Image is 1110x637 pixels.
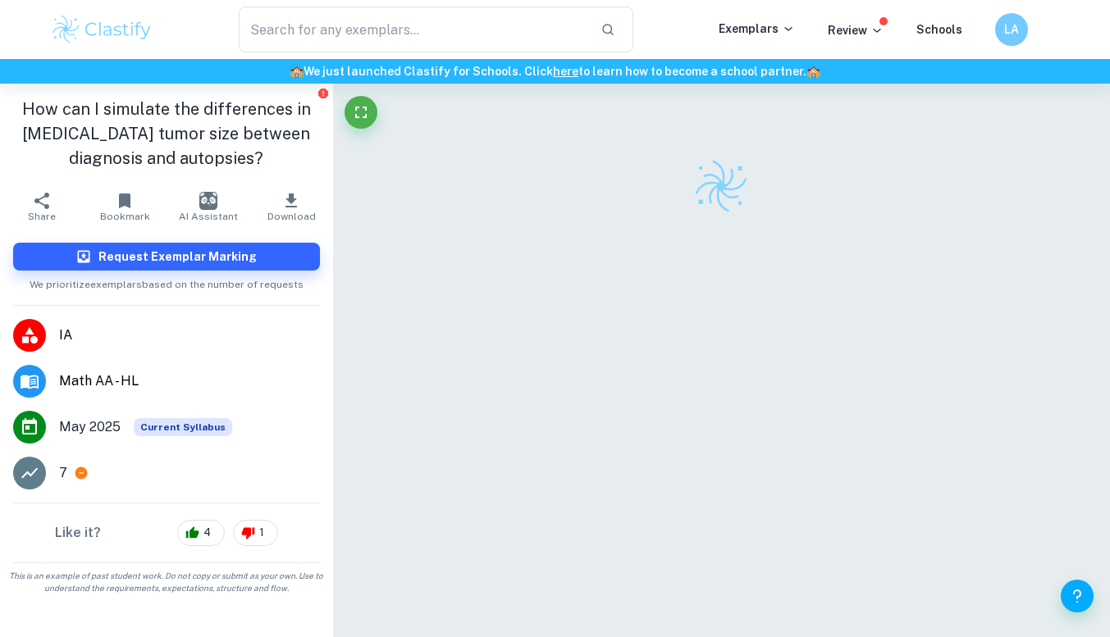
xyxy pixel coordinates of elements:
button: LA [995,13,1028,46]
span: AI Assistant [179,211,238,222]
h6: Like it? [55,523,101,543]
a: Schools [916,23,962,36]
span: Bookmark [100,211,150,222]
button: Fullscreen [345,96,377,129]
button: Report issue [317,87,330,99]
span: 1 [250,525,273,541]
button: Download [249,184,332,230]
h6: Request Exemplar Marking [98,248,257,266]
span: Current Syllabus [134,418,232,436]
p: Review [828,21,884,39]
p: Exemplars [719,20,795,38]
span: 4 [194,525,220,541]
span: May 2025 [59,417,121,437]
input: Search for any exemplars... [239,7,588,52]
div: 1 [233,520,278,546]
img: AI Assistant [199,192,217,210]
button: AI Assistant [167,184,249,230]
h1: How can I simulate the differences in [MEDICAL_DATA] tumor size between diagnosis and autopsies? [13,97,320,171]
img: Clastify logo [50,13,154,46]
button: Help and Feedback [1061,580,1094,612]
span: Share [28,211,56,222]
div: This exemplar is based on the current syllabus. Feel free to refer to it for inspiration/ideas wh... [134,418,232,436]
span: This is an example of past student work. Do not copy or submit as your own. Use to understand the... [7,570,327,594]
p: 7 [59,463,67,483]
span: Download [267,211,316,222]
img: Clastify logo [692,157,750,215]
span: We prioritize exemplars based on the number of requests [30,271,304,292]
a: here [553,65,578,78]
span: Math AA - HL [59,371,320,391]
span: 🏫 [290,65,304,78]
div: 4 [177,520,225,546]
span: 🏫 [806,65,820,78]
h6: We just launched Clastify for Schools. Click to learn how to become a school partner. [3,62,1107,80]
span: IA [59,325,320,345]
h6: LA [1002,20,1021,39]
button: Request Exemplar Marking [13,243,320,271]
button: Bookmark [83,184,166,230]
